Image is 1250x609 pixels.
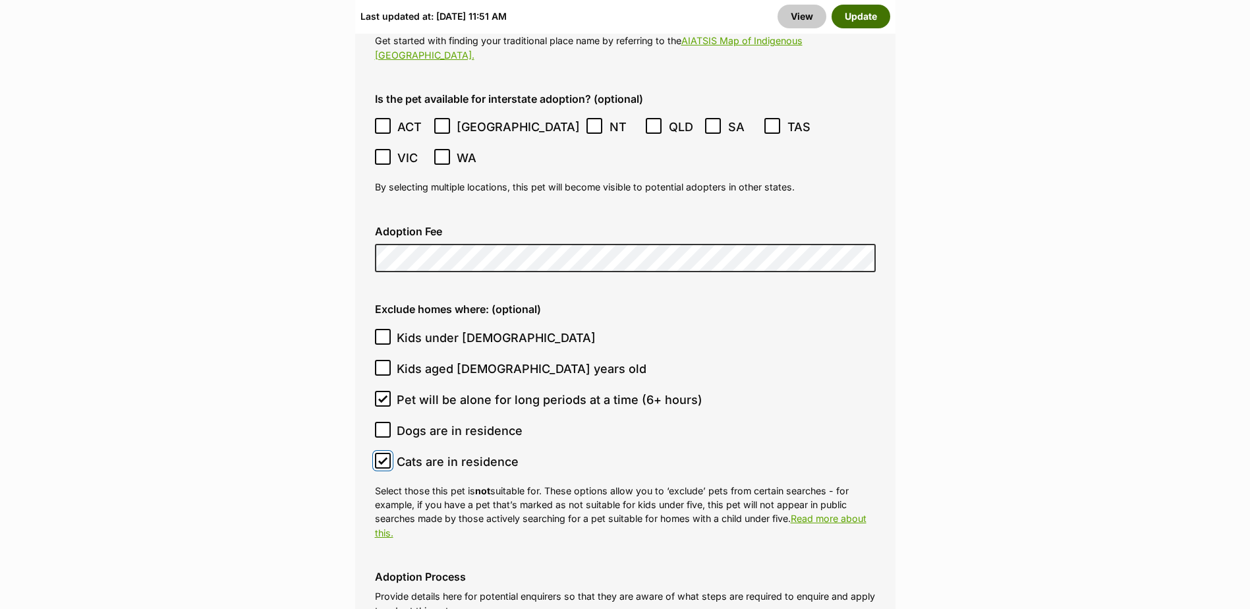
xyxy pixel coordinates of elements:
[397,453,519,471] span: Cats are in residence
[397,391,702,409] span: Pet will be alone for long periods at a time (6+ hours)
[375,180,876,194] p: By selecting multiple locations, this pet will become visible to potential adopters in other states.
[397,149,427,167] span: VIC
[397,422,523,440] span: Dogs are in residence
[787,118,817,136] span: TAS
[832,5,890,28] button: Update
[375,93,876,105] label: Is the pet available for interstate adoption? (optional)
[669,118,698,136] span: QLD
[397,329,596,347] span: Kids under [DEMOGRAPHIC_DATA]
[457,149,486,167] span: WA
[360,5,507,28] div: Last updated at: [DATE] 11:51 AM
[375,34,876,62] p: Get started with finding your traditional place name by referring to the
[375,225,876,237] label: Adoption Fee
[778,5,826,28] a: View
[397,118,427,136] span: ACT
[457,118,580,136] span: [GEOGRAPHIC_DATA]
[728,118,758,136] span: SA
[375,35,803,60] a: AIATSIS Map of Indigenous [GEOGRAPHIC_DATA].
[375,484,876,540] p: Select those this pet is suitable for. These options allow you to ‘exclude’ pets from certain sea...
[375,303,876,315] label: Exclude homes where: (optional)
[375,571,876,583] label: Adoption Process
[475,485,490,496] strong: not
[610,118,639,136] span: NT
[397,360,646,378] span: Kids aged [DEMOGRAPHIC_DATA] years old
[375,513,866,538] a: Read more about this.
